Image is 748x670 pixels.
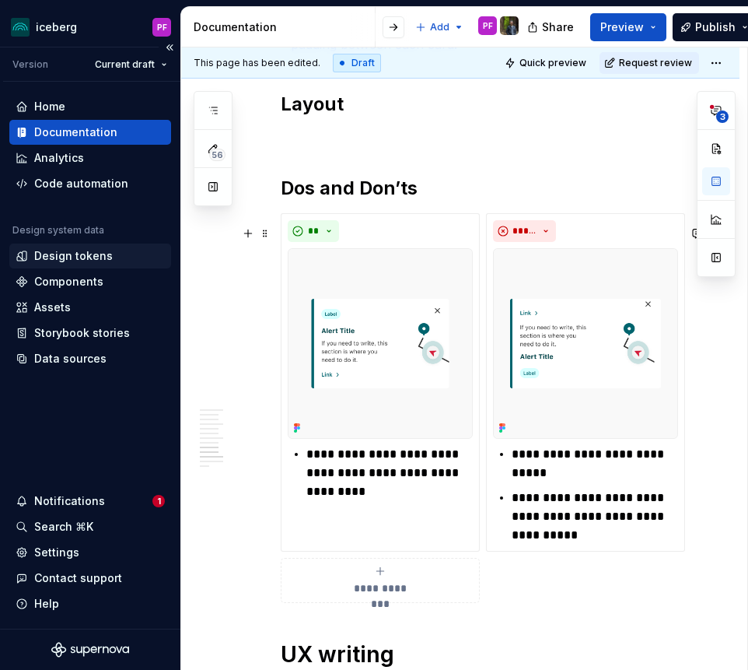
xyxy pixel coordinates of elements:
div: Notifications [34,493,105,509]
div: Code automation [34,176,128,191]
div: PF [157,21,167,33]
span: Current draft [95,58,155,71]
div: Page tree [385,12,407,43]
img: 5b1c7ce7-f4e6-41cb-8616-a87241e1b403.png [493,248,678,439]
button: Preview [590,13,666,41]
div: iceberg [36,19,77,35]
img: 418c6d47-6da6-4103-8b13-b5999f8989a1.png [11,18,30,37]
div: Help [34,596,59,612]
span: 1 [152,495,165,507]
a: Data sources [9,346,171,371]
span: Add [430,21,449,33]
h2: Layout [281,92,677,117]
a: Documentation [9,120,171,145]
button: icebergPF [3,10,177,44]
button: Help [9,591,171,616]
div: Components [34,274,103,289]
button: Notifications1 [9,489,171,514]
a: Settings [9,540,171,565]
div: Search ⌘K [34,519,93,535]
div: Documentation [34,125,117,140]
span: Publish [695,19,736,35]
div: Contact support [34,570,122,586]
svg: Supernova Logo [51,642,129,658]
span: Request review [619,57,692,69]
span: This page has been edited. [194,57,320,69]
div: Documentation [194,19,369,35]
div: Data sources [34,351,107,367]
a: Code automation [9,171,171,196]
span: Preview [600,19,644,35]
button: Collapse sidebar [159,37,180,58]
a: Analytics [9,146,171,170]
span: Quick preview [519,57,586,69]
a: Assets [9,295,171,320]
button: Current draft [88,54,174,75]
div: PF [483,19,493,32]
div: Version [12,58,48,71]
a: Design tokens [9,244,171,268]
img: Simon Désilets [500,16,519,35]
div: Design tokens [34,248,113,264]
div: Draft [333,54,381,72]
h1: UX writing [281,640,677,668]
button: Search ⌘K [9,514,171,539]
div: Settings [34,545,79,560]
button: Contact support [9,566,171,591]
div: Analytics [34,150,84,166]
h2: Dos and Don’ts [281,176,677,201]
button: Quick preview [500,52,593,74]
button: Request review [599,52,699,74]
button: Share [519,13,584,41]
a: Components [9,269,171,294]
span: 56 [209,149,225,161]
div: Assets [34,300,71,315]
span: Share [542,19,574,35]
a: Home [9,94,171,119]
div: Home [34,99,65,114]
a: Storybook stories [9,321,171,346]
img: 10f06e7a-bd8b-4ab5-8dec-075cda57054b.png [288,248,473,439]
div: Design system data [12,224,104,237]
button: Add [411,16,469,38]
div: Storybook stories [34,325,130,341]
